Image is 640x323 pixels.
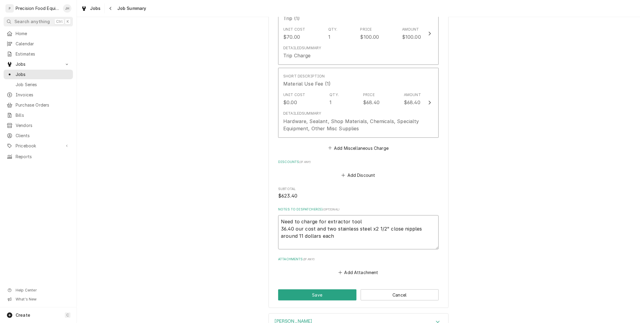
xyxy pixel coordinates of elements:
[360,27,372,32] div: Price
[278,192,439,200] span: Subtotal
[283,80,331,87] div: Material Use Fee (1)
[90,5,101,11] span: Jobs
[16,122,70,128] span: Vendors
[283,45,321,51] div: Detailed Summary
[283,27,305,32] div: Unit Cost
[303,258,314,261] span: ( if any )
[5,4,14,13] div: P
[16,102,70,108] span: Purchase Orders
[4,286,73,294] a: Go to Help Center
[16,51,70,57] span: Estimates
[278,257,439,262] label: Attachments
[338,268,380,277] button: Add Attachment
[4,141,73,151] a: Go to Pricebook
[14,19,50,25] span: Search anything
[283,99,297,106] div: $0.00
[341,171,376,180] button: Add Discount
[299,160,311,164] span: ( if any )
[4,39,73,49] a: Calendar
[16,71,70,77] span: Jobs
[328,33,330,41] div: 1
[283,52,311,59] div: Trip Charge
[283,74,325,79] div: Short Description
[278,289,439,300] div: Button Group Row
[16,82,70,88] span: Job Series
[16,312,30,318] span: Create
[16,154,70,160] span: Reports
[4,152,73,161] a: Reports
[16,112,70,118] span: Bills
[79,4,103,13] a: Jobs
[16,31,70,37] span: Home
[278,207,439,250] div: Notes to Dispatcher(s)
[63,4,71,13] div: JH
[16,41,70,47] span: Calendar
[4,100,73,110] a: Purchase Orders
[4,49,73,59] a: Estimates
[278,160,439,180] div: Discounts
[16,92,70,98] span: Invoices
[361,289,439,300] button: Cancel
[16,288,69,293] span: Help Center
[283,92,305,98] div: Unit Cost
[4,90,73,100] a: Invoices
[4,80,73,89] a: Job Series
[16,5,60,11] div: Precision Food Equipment LLC
[4,70,73,79] a: Jobs
[4,17,73,26] button: Search anythingCtrlK
[278,289,356,300] button: Save
[278,160,439,165] label: Discounts
[106,4,116,13] button: Navigate back
[4,110,73,120] a: Bills
[327,144,389,152] button: Add Miscellaneous Charge
[360,33,379,41] div: $100.00
[328,27,338,32] div: Qty.
[278,187,439,200] div: Subtotal
[16,143,61,149] span: Pricebook
[278,289,439,300] div: Button Group
[278,68,439,138] button: Update Line Item
[4,59,73,69] a: Go to Jobs
[404,99,420,106] div: $68.40
[363,99,380,106] div: $68.40
[16,297,69,302] span: What's New
[283,111,321,116] div: Detailed Summary
[363,92,375,98] div: Price
[278,257,439,277] div: Attachments
[16,61,61,67] span: Jobs
[404,92,421,98] div: Amount
[278,187,439,192] span: Subtotal
[4,131,73,140] a: Clients
[323,208,340,211] span: ( optional )
[278,2,439,65] button: Update Line Item
[16,133,70,139] span: Clients
[56,19,62,24] span: Ctrl
[4,295,73,303] a: Go to What's New
[4,29,73,38] a: Home
[116,5,146,11] span: Job Summary
[402,33,421,41] div: $100.00
[283,33,300,41] div: $70.00
[283,118,421,132] div: Hardware, Sealant, Shop Materials, Chemicals, Specialty Equipment, Other Misc Supplies
[66,313,69,318] span: C
[278,207,439,212] label: Notes to Dispatcher(s)
[4,121,73,130] a: Vendors
[283,15,300,22] div: Trip (1)
[329,99,332,106] div: 1
[63,4,71,13] div: Jason Hertel's Avatar
[278,193,297,199] span: $623.40
[329,92,339,98] div: Qty.
[67,19,69,24] span: K
[402,27,419,32] div: Amount
[278,215,439,249] textarea: Need to charge for extractor tool 36.40 our cost and two stainless steel x2 1/2" close nipples ar...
